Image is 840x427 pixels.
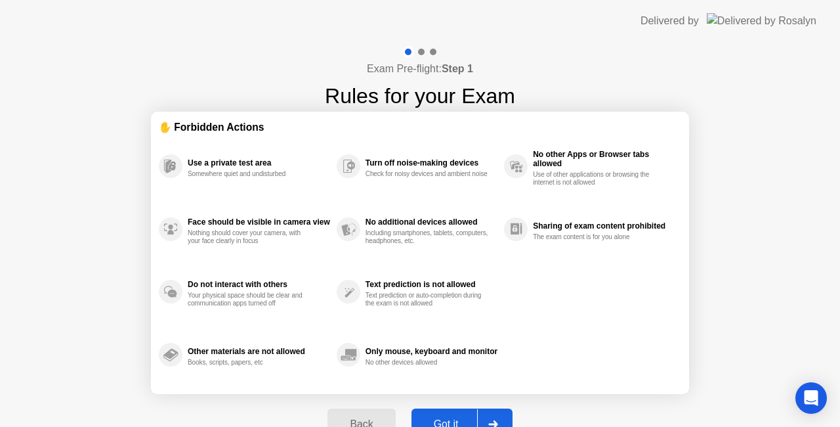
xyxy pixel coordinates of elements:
[795,382,827,414] div: Open Intercom Messenger
[533,150,675,168] div: No other Apps or Browser tabs allowed
[188,170,312,178] div: Somewhere quiet and undisturbed
[366,280,497,289] div: Text prediction is not allowed
[159,120,681,135] div: ✋ Forbidden Actions
[533,171,657,187] div: Use of other applications or browsing the internet is not allowed
[188,292,312,307] div: Your physical space should be clear and communication apps turned off
[188,359,312,367] div: Books, scripts, papers, etc
[188,280,330,289] div: Do not interact with others
[325,80,515,112] h1: Rules for your Exam
[366,229,490,245] div: Including smartphones, tablets, computers, headphones, etc.
[366,347,497,356] div: Only mouse, keyboard and monitor
[366,158,497,168] div: Turn off noise-making devices
[533,233,657,241] div: The exam content is for you alone
[188,217,330,227] div: Face should be visible in camera view
[366,292,490,307] div: Text prediction or auto-completion during the exam is not allowed
[533,221,675,231] div: Sharing of exam content prohibited
[367,61,473,77] h4: Exam Pre-flight:
[188,347,330,356] div: Other materials are not allowed
[707,13,816,28] img: Delivered by Rosalyn
[442,63,473,74] b: Step 1
[366,170,490,178] div: Check for noisy devices and ambient noise
[366,359,490,367] div: No other devices allowed
[188,229,312,245] div: Nothing should cover your camera, with your face clearly in focus
[188,158,330,168] div: Use a private test area
[366,217,497,227] div: No additional devices allowed
[640,13,699,29] div: Delivered by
